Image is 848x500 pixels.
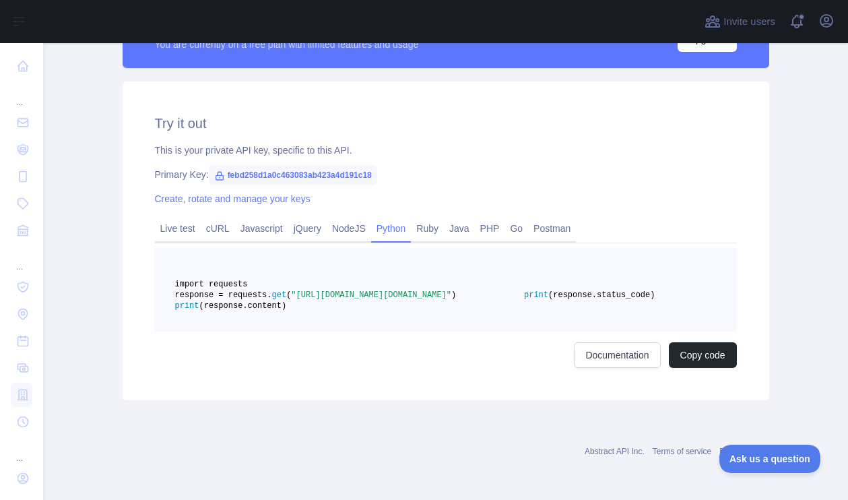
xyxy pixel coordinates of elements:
div: This is your private API key, specific to this API. [155,144,737,157]
span: ( [286,290,291,300]
span: ) [451,290,456,300]
div: ... [11,437,32,464]
h2: Try it out [155,114,737,133]
a: PHP [475,218,505,239]
a: Go [504,218,528,239]
span: get [272,290,287,300]
button: Invite users [702,11,778,32]
a: Abstract API Inc. [585,447,645,456]
a: Postman [528,218,576,239]
span: (response.status_code) [548,290,655,300]
a: Documentation [574,342,660,368]
iframe: Toggle Customer Support [719,445,821,473]
span: print [175,301,199,311]
span: Invite users [723,14,775,30]
a: jQuery [288,218,327,239]
a: Live test [155,218,201,239]
a: cURL [201,218,235,239]
a: Create, rotate and manage your keys [155,193,311,204]
span: import requests [175,280,248,289]
div: ... [11,81,32,108]
button: Copy code [669,342,737,368]
span: (response.content) [199,301,287,311]
span: "[URL][DOMAIN_NAME][DOMAIN_NAME]" [291,290,451,300]
div: Primary Key: [155,168,737,181]
span: response = requests. [175,290,272,300]
a: Ruby [411,218,444,239]
span: febd258d1a0c463083ab423a4d191c18 [209,165,377,185]
a: Java [444,218,475,239]
div: ... [11,245,32,272]
a: Terms of service [653,447,711,456]
a: Python [371,218,412,239]
a: Javascript [235,218,288,239]
a: NodeJS [327,218,371,239]
div: You are currently on a free plan with limited features and usage [155,38,419,51]
span: print [524,290,548,300]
